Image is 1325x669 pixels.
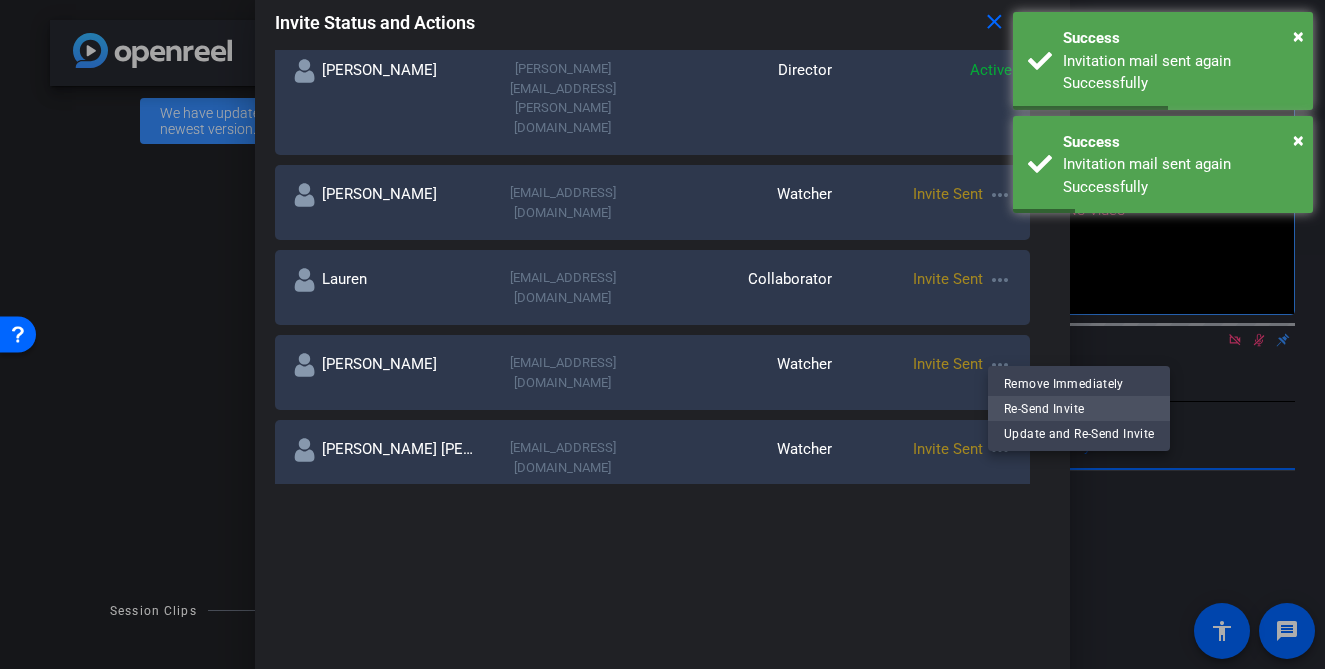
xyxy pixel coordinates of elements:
[1293,125,1304,155] button: Close
[1063,50,1298,95] div: Invitation mail sent again Successfully
[1293,21,1304,51] button: Close
[1004,396,1154,420] span: Re-Send Invite
[1063,131,1298,154] div: Success
[1004,421,1154,445] span: Update and Re-Send Invite
[1293,24,1304,48] span: ×
[1004,371,1154,395] span: Remove Immediately
[1063,27,1298,50] div: Success
[1063,153,1298,198] div: Invitation mail sent again Successfully
[1293,128,1304,152] span: ×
